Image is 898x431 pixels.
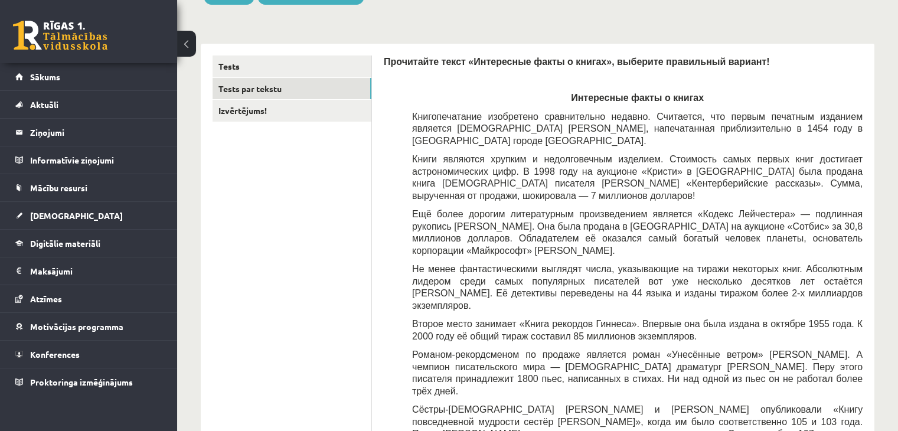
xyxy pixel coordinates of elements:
[15,146,162,174] a: Informatīvie ziņojumi
[412,264,863,311] span: Не менее фантастическими выглядят числа, указывающие на тиражи некоторых книг. Абсолютным лидером...
[15,313,162,340] a: Motivācijas programma
[15,63,162,90] a: Sākums
[15,91,162,118] a: Aktuāli
[213,78,371,100] a: Tests par tekstu
[412,319,863,341] span: Второе место занимает «Книга рекордов Гиннеса». Впервые она была издана в октябре 1955 года. К 20...
[412,154,863,201] span: Книги являются хрупким и недолговечным изделием. Стоимость самых первых книг достигает астрономич...
[15,174,162,201] a: Mācību resursi
[30,377,133,387] span: Proktoringa izmēģinājums
[15,119,162,146] a: Ziņojumi
[30,349,80,360] span: Konferences
[30,238,100,249] span: Digitālie materiāli
[15,285,162,312] a: Atzīmes
[30,257,162,285] legend: Maksājumi
[213,55,371,77] a: Tests
[412,209,863,256] span: Ещё более дорогим литературным произведением является «Кодекс Лейчестера» — подлинная рукопись [P...
[15,341,162,368] a: Konferences
[13,21,107,50] a: Rīgas 1. Tālmācības vidusskola
[30,293,62,304] span: Atzīmes
[15,368,162,396] a: Proktoringa izmēģinājums
[412,112,863,146] span: Книгопечатание изобретено сравнительно недавно. Считается, что первым печатным изданием является ...
[30,321,123,332] span: Motivācijas programma
[213,100,371,122] a: Izvērtējums!
[30,99,58,110] span: Aktuāli
[384,57,769,67] span: Прочитайте текст «Интересные факты о книгах», выберите правильный вариант!
[30,210,123,221] span: [DEMOGRAPHIC_DATA]
[30,71,60,82] span: Sākums
[412,350,863,396] span: Романом-рекордсменом по продаже является роман «Унесённые ветром» [PERSON_NAME]. А чемпион писате...
[15,230,162,257] a: Digitālie materiāli
[15,257,162,285] a: Maksājumi
[30,119,162,146] legend: Ziņojumi
[15,202,162,229] a: [DEMOGRAPHIC_DATA]
[30,146,162,174] legend: Informatīvie ziņojumi
[30,182,87,193] span: Mācību resursi
[571,93,704,103] span: Интересные факты о книгах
